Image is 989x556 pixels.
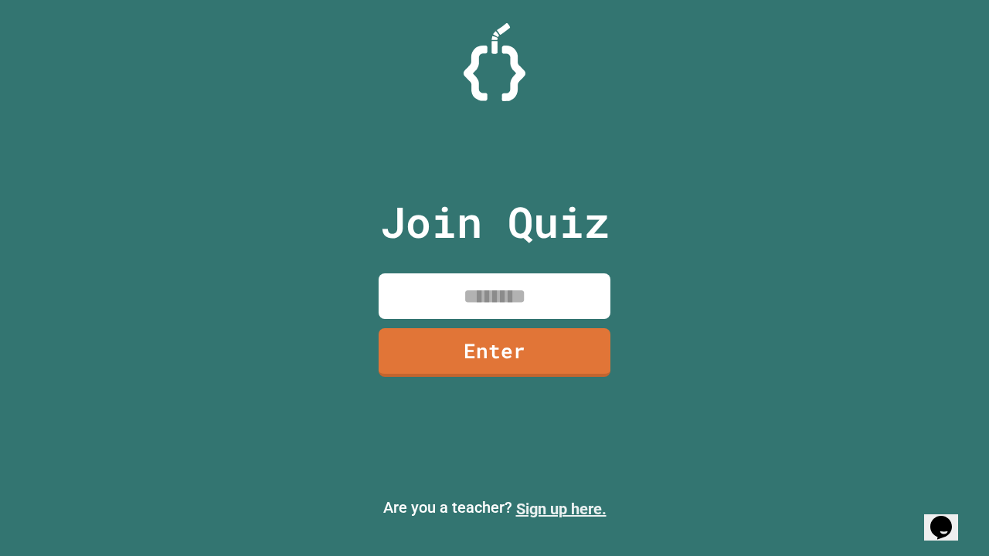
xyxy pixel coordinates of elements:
a: Enter [379,328,610,377]
p: Are you a teacher? [12,496,977,520]
iframe: chat widget [861,427,974,493]
iframe: chat widget [924,494,974,541]
a: Sign up here. [516,500,607,518]
p: Join Quiz [380,190,610,254]
img: Logo.svg [464,23,525,101]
